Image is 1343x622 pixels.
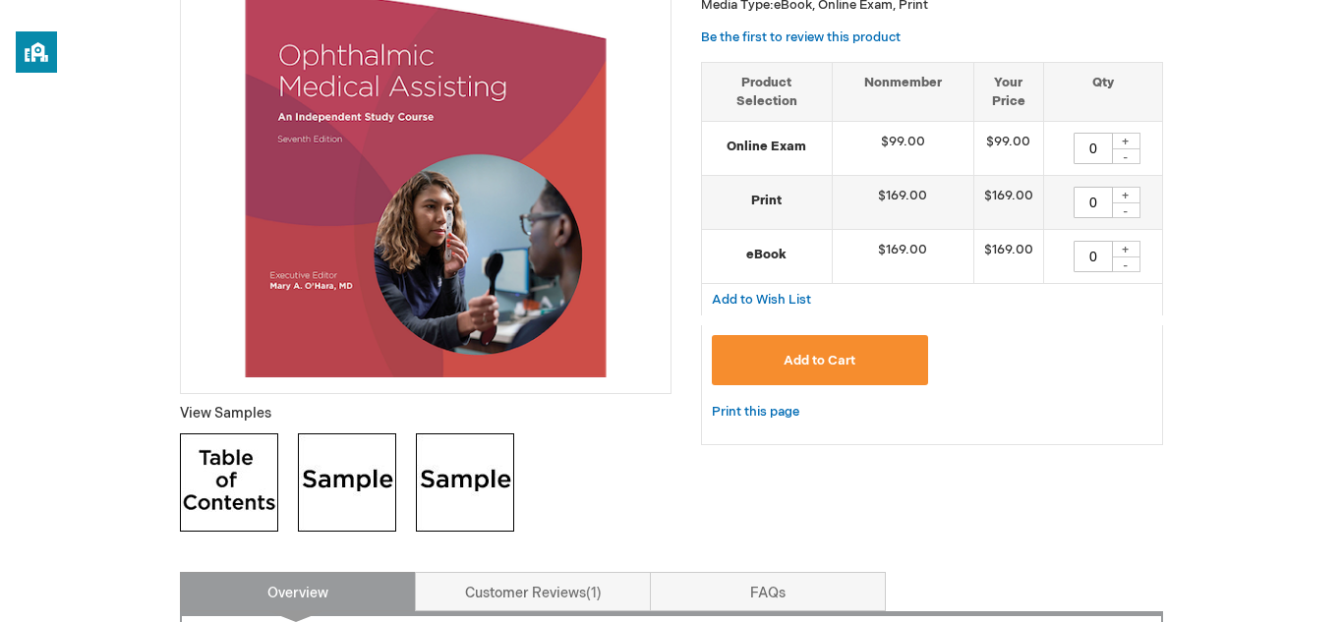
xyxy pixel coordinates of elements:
[1074,133,1113,164] input: Qty
[1043,62,1162,121] th: Qty
[180,404,671,424] p: View Samples
[1111,256,1140,272] div: -
[712,335,928,385] button: Add to Cart
[973,230,1043,284] td: $169.00
[712,400,799,424] a: Print this page
[1111,133,1140,149] div: +
[832,230,973,284] td: $169.00
[712,292,811,308] span: Add to Wish List
[415,572,651,611] a: Customer Reviews1
[1074,187,1113,218] input: Qty
[1111,187,1140,203] div: +
[832,176,973,230] td: $169.00
[784,353,855,368] span: Add to Cart
[973,122,1043,176] td: $99.00
[416,433,514,532] img: Click to view
[832,122,973,176] td: $99.00
[1111,202,1140,218] div: -
[702,62,832,121] th: Product Selection
[712,291,811,308] a: Add to Wish List
[1111,148,1140,164] div: -
[712,138,822,156] strong: Online Exam
[180,433,278,532] img: Click to view
[701,29,901,45] a: Be the first to review this product
[973,176,1043,230] td: $169.00
[973,62,1043,121] th: Your Price
[180,572,416,611] a: Overview
[650,572,886,611] a: FAQs
[586,585,602,601] span: 1
[832,62,973,121] th: Nonmember
[1074,241,1113,272] input: Qty
[298,433,396,532] img: Click to view
[712,246,822,264] strong: eBook
[16,31,57,73] button: privacy banner
[712,192,822,210] strong: Print
[1111,241,1140,257] div: +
